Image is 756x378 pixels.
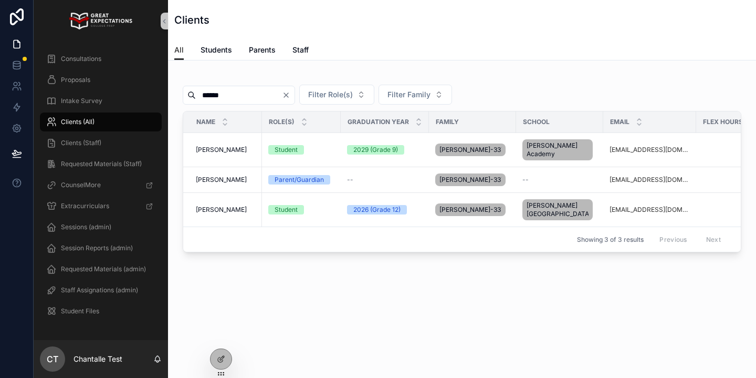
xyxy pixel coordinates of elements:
span: Name [196,118,215,126]
span: Requested Materials (admin) [61,265,146,273]
a: All [174,40,184,60]
span: Email [610,118,629,126]
span: Intake Survey [61,97,102,105]
div: scrollable content [34,42,168,334]
a: CounselMore [40,176,162,195]
span: -- [522,176,529,184]
span: [PERSON_NAME]-337 [439,206,501,214]
span: Student Files [61,307,99,315]
a: Requested Materials (Staff) [40,155,162,173]
span: [PERSON_NAME][GEOGRAPHIC_DATA] [527,201,589,218]
a: Proposals [40,70,162,89]
a: [PERSON_NAME] [196,146,256,154]
div: Student [275,145,298,155]
button: Select Button [299,85,374,105]
a: Consultations [40,49,162,68]
span: School [523,118,550,126]
a: [EMAIL_ADDRESS][DOMAIN_NAME] [610,206,690,214]
a: Extracurriculars [40,197,162,216]
span: [PERSON_NAME] [196,206,247,214]
span: Clients (All) [61,118,94,126]
span: Family [436,118,459,126]
a: -- [347,176,423,184]
a: [PERSON_NAME]-337 [435,141,510,158]
img: App logo [69,13,132,29]
a: [PERSON_NAME] Academy [522,137,597,162]
h1: Clients [174,13,209,27]
a: 2029 (Grade 9) [347,145,423,155]
button: Select Button [379,85,452,105]
span: Extracurriculars [61,202,109,210]
a: [PERSON_NAME]-337 [435,201,510,218]
a: [EMAIL_ADDRESS][DOMAIN_NAME] [610,176,690,184]
span: Graduation Year [348,118,409,126]
span: Session Reports (admin) [61,244,133,252]
span: [PERSON_NAME] Academy [527,141,589,158]
div: 2026 (Grade 12) [353,205,401,214]
span: [PERSON_NAME] [196,176,247,184]
div: Parent/Guardian [275,175,324,185]
a: Parents [249,40,276,62]
a: [PERSON_NAME][GEOGRAPHIC_DATA] [522,197,597,222]
span: -- [347,176,353,184]
span: Staff Assignations (admin) [61,286,138,294]
a: [EMAIL_ADDRESS][DOMAIN_NAME] [610,146,690,154]
span: Parents [249,45,276,55]
span: Sessions (admin) [61,223,111,231]
a: 2026 (Grade 12) [347,205,423,214]
span: Clients (Staff) [61,139,101,147]
span: Students [201,45,232,55]
span: Requested Materials (Staff) [61,160,142,168]
div: Student [275,205,298,214]
span: Filter Role(s) [308,89,353,100]
a: Staff [292,40,309,62]
span: [PERSON_NAME]-337 [439,176,501,184]
a: [PERSON_NAME] [196,206,256,214]
a: Requested Materials (admin) [40,260,162,279]
a: Student [268,205,334,214]
a: Parent/Guardian [268,175,334,185]
span: CounselMore [61,181,101,189]
a: [PERSON_NAME] [196,176,256,184]
a: Clients (Staff) [40,134,162,152]
a: [PERSON_NAME]-337 [435,171,510,188]
span: All [174,45,184,55]
a: Session Reports (admin) [40,239,162,258]
a: Intake Survey [40,91,162,110]
a: Clients (All) [40,113,162,131]
span: Staff [292,45,309,55]
span: Filter Family [387,89,430,100]
a: Staff Assignations (admin) [40,281,162,300]
span: Role(s) [269,118,295,126]
p: Chantalle Test [73,354,122,364]
div: 2029 (Grade 9) [353,145,398,155]
a: Student Files [40,302,162,321]
span: CT [47,353,58,365]
span: [PERSON_NAME] [196,146,247,154]
a: Students [201,40,232,62]
span: Consultations [61,55,101,63]
a: Sessions (admin) [40,218,162,237]
span: Proposals [61,76,90,84]
button: Clear [282,91,295,99]
a: -- [522,176,597,184]
span: Showing 3 of 3 results [577,236,644,244]
a: Student [268,145,334,155]
span: [PERSON_NAME]-337 [439,146,501,154]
